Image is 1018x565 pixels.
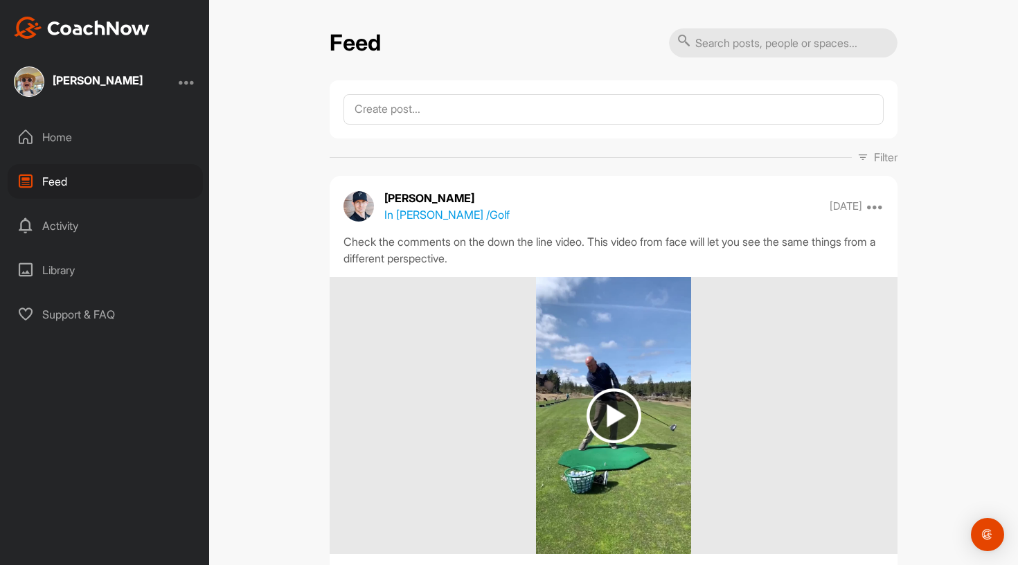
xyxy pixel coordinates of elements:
[14,66,44,97] img: square_fa629dfe65b4ee6cb34ba11434a89808.jpg
[8,208,203,243] div: Activity
[8,297,203,332] div: Support & FAQ
[384,206,510,223] p: In [PERSON_NAME] / Golf
[384,190,510,206] p: [PERSON_NAME]
[874,149,898,165] p: Filter
[830,199,862,213] p: [DATE]
[53,75,143,86] div: [PERSON_NAME]
[8,120,203,154] div: Home
[8,253,203,287] div: Library
[343,191,374,222] img: avatar
[8,164,203,199] div: Feed
[343,233,884,267] div: Check the comments on the down the line video. This video from face will let you see the same thi...
[330,30,381,57] h2: Feed
[536,277,692,554] img: media
[971,518,1004,551] div: Open Intercom Messenger
[587,388,641,443] img: play
[669,28,898,57] input: Search posts, people or spaces...
[14,17,150,39] img: CoachNow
